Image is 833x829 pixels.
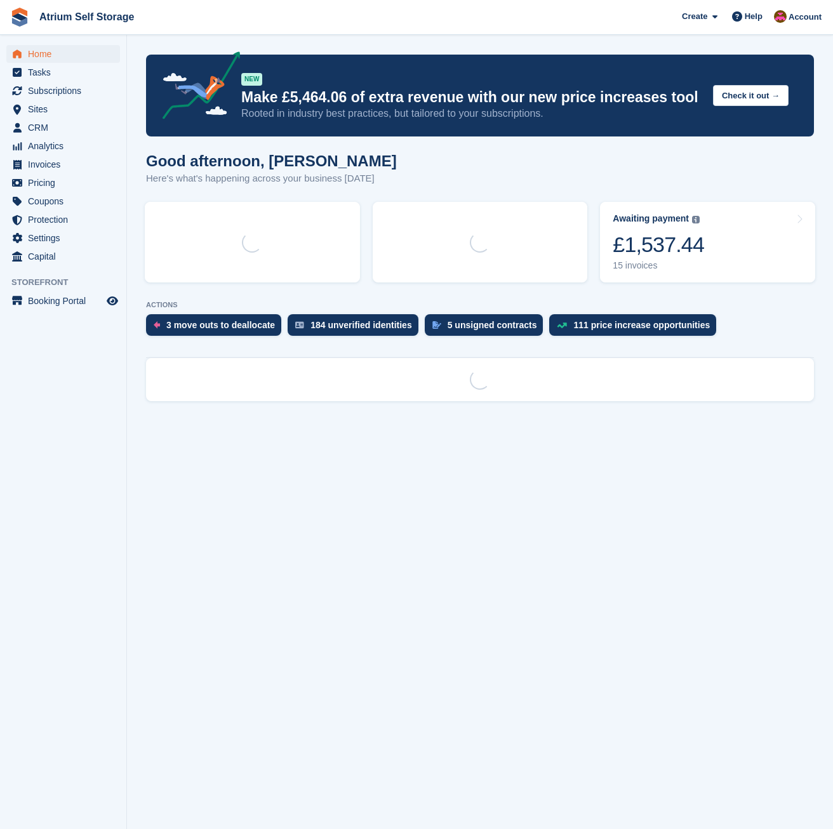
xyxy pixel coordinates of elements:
div: Awaiting payment [613,213,689,224]
span: Subscriptions [28,82,104,100]
div: NEW [241,73,262,86]
div: 3 move outs to deallocate [166,320,275,330]
a: menu [6,192,120,210]
div: £1,537.44 [613,232,704,258]
img: verify_identity-adf6edd0f0f0b5bbfe63781bf79b02c33cf7c696d77639b501bdc392416b5a36.svg [295,321,304,329]
p: Here's what's happening across your business [DATE] [146,171,397,186]
img: Mark Rhodes [774,10,787,23]
img: contract_signature_icon-13c848040528278c33f63329250d36e43548de30e8caae1d1a13099fd9432cc5.svg [432,321,441,329]
button: Check it out → [713,85,789,106]
span: Pricing [28,174,104,192]
span: Analytics [28,137,104,155]
a: menu [6,63,120,81]
a: 3 move outs to deallocate [146,314,288,342]
div: 5 unsigned contracts [448,320,537,330]
img: price-adjustments-announcement-icon-8257ccfd72463d97f412b2fc003d46551f7dbcb40ab6d574587a9cd5c0d94... [152,51,241,124]
a: menu [6,45,120,63]
div: 184 unverified identities [310,320,412,330]
div: 111 price increase opportunities [573,320,710,330]
a: menu [6,229,120,247]
a: 5 unsigned contracts [425,314,550,342]
span: Account [789,11,822,23]
span: Sites [28,100,104,118]
a: 184 unverified identities [288,314,425,342]
img: move_outs_to_deallocate_icon-f764333ba52eb49d3ac5e1228854f67142a1ed5810a6f6cc68b1a99e826820c5.svg [154,321,160,329]
span: Capital [28,248,104,265]
img: stora-icon-8386f47178a22dfd0bd8f6a31ec36ba5ce8667c1dd55bd0f319d3a0aa187defe.svg [10,8,29,27]
a: menu [6,119,120,136]
a: menu [6,100,120,118]
a: Awaiting payment £1,537.44 15 invoices [600,202,815,282]
span: Storefront [11,276,126,289]
span: Booking Portal [28,292,104,310]
a: Preview store [105,293,120,308]
span: Protection [28,211,104,229]
a: menu [6,156,120,173]
h1: Good afternoon, [PERSON_NAME] [146,152,397,169]
span: Invoices [28,156,104,173]
p: ACTIONS [146,301,814,309]
a: Atrium Self Storage [34,6,139,27]
a: menu [6,211,120,229]
a: menu [6,174,120,192]
span: Help [745,10,763,23]
div: 15 invoices [613,260,704,271]
span: Create [682,10,707,23]
span: Coupons [28,192,104,210]
a: 111 price increase opportunities [549,314,723,342]
span: Settings [28,229,104,247]
span: Home [28,45,104,63]
a: menu [6,82,120,100]
a: menu [6,137,120,155]
p: Make £5,464.06 of extra revenue with our new price increases tool [241,88,703,107]
a: menu [6,292,120,310]
a: menu [6,248,120,265]
img: price_increase_opportunities-93ffe204e8149a01c8c9dc8f82e8f89637d9d84a8eef4429ea346261dce0b2c0.svg [557,322,567,328]
p: Rooted in industry best practices, but tailored to your subscriptions. [241,107,703,121]
span: Tasks [28,63,104,81]
span: CRM [28,119,104,136]
img: icon-info-grey-7440780725fd019a000dd9b08b2336e03edf1995a4989e88bcd33f0948082b44.svg [692,216,700,223]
